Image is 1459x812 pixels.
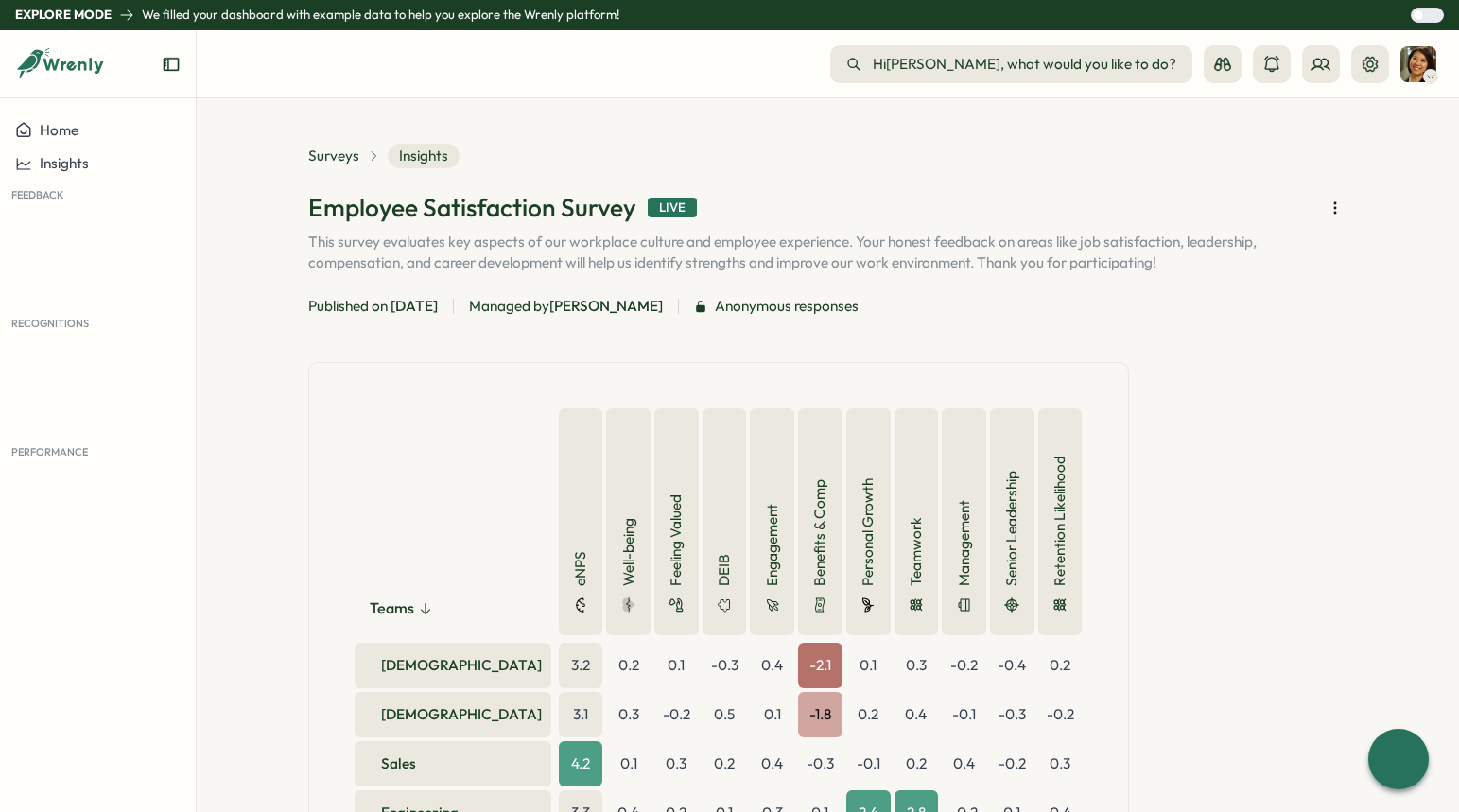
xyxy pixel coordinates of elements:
div: 0.1 [606,741,651,786]
div: 0.5 [703,692,747,737]
div: 3.2 [559,643,603,688]
span: Retention Likelihood [1050,456,1070,586]
div: 0.4 [942,741,986,786]
div: 0.3 [1038,741,1083,786]
div: -2.1 [798,643,842,688]
div: -0.2 [654,692,699,737]
div: 0.3 [606,692,651,737]
h1: Employee Satisfaction Survey [308,191,636,224]
div: -0.2 [1038,692,1083,737]
button: Hi[PERSON_NAME], what would you like to do? [830,45,1192,83]
a: Surveys [308,146,359,166]
span: Hi [PERSON_NAME] , what would you like to do? [873,54,1176,75]
div: 0.4 [750,741,794,786]
div: 0.1 [750,692,794,737]
span: Senior Leadership [1001,471,1022,586]
span: DEIB [714,554,735,586]
button: Expand sidebar [162,55,181,74]
span: Home [40,121,78,139]
div: 0.3 [895,643,939,688]
div: 0.4 [895,692,939,737]
div: -0.1 [846,741,891,786]
div: -0.3 [798,741,842,786]
div: -0.1 [942,692,986,737]
div: -0.4 [990,643,1034,688]
div: 0.2 [846,692,891,737]
div: 0.3 [654,741,699,786]
div: Published on [308,296,438,317]
div: 0.2 [895,741,939,786]
div: 4.2 [559,741,603,786]
div: 0.1 [846,643,891,688]
div: Sales [370,752,427,776]
div: 3.1 [559,692,603,737]
span: Insights [388,144,460,168]
span: eNPS [570,551,591,586]
span: Personal Growth [858,478,878,586]
span: Teams [370,596,414,620]
span: Management [954,500,975,586]
span: Well-being [618,518,639,586]
div: -0.2 [990,741,1034,786]
div: -1.8 [798,692,842,737]
span: [PERSON_NAME] [549,297,663,315]
span: Teamwork [906,517,927,586]
img: Sarah Johnson [1400,46,1436,82]
span: Feeling Valued [666,494,686,586]
div: [DEMOGRAPHIC_DATA] [370,653,553,678]
div: 0.2 [703,741,747,786]
div: -0.2 [942,643,986,688]
div: Live [648,198,697,218]
span: Anonymous responses [715,296,859,317]
span: Benefits & Comp [809,479,830,586]
span: Engagement [762,504,783,586]
p: We filled your dashboard with example data to help you explore the Wrenly platform! [142,7,619,24]
div: 0.2 [606,643,651,688]
div: -0.3 [990,692,1034,737]
div: 0.4 [750,643,794,688]
span: [DATE] [391,297,438,315]
span: Insights [40,155,89,173]
div: 0.1 [654,643,699,688]
p: This survey evaluates key aspects of our workplace culture and employee experience. Your honest f... [308,232,1348,273]
div: 0.2 [1038,643,1083,688]
div: -0.3 [703,643,747,688]
div: Managed by [469,296,663,317]
div: [DEMOGRAPHIC_DATA] [370,702,553,727]
p: Explore Mode [15,7,112,24]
